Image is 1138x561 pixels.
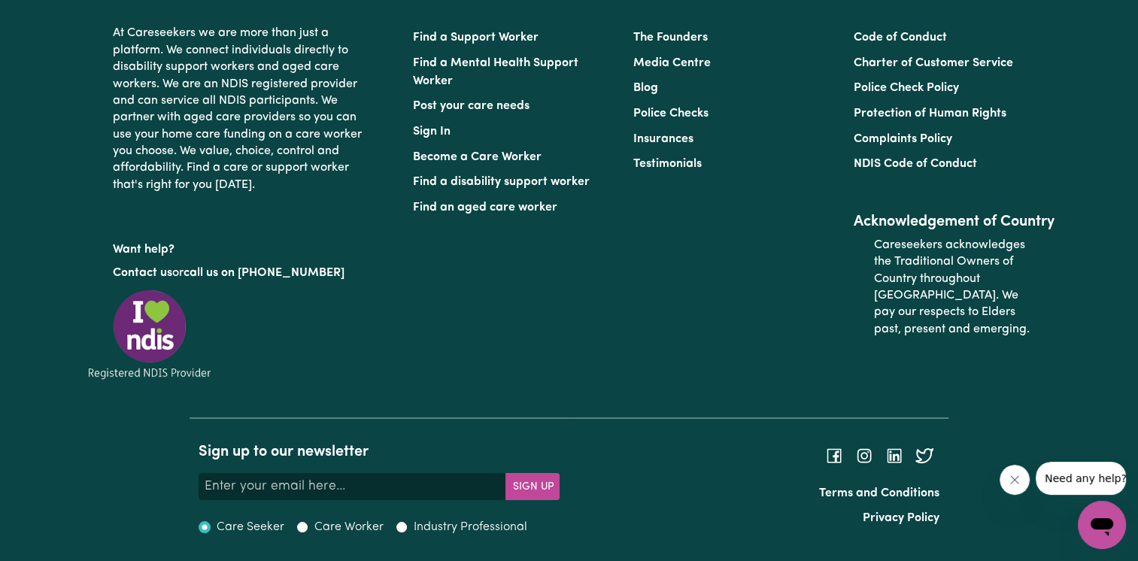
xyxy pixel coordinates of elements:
a: Become a Care Worker [413,151,542,163]
iframe: Message from company [1036,462,1126,495]
p: or [113,259,363,287]
iframe: Button to launch messaging window [1078,501,1126,549]
a: Police Checks [633,108,709,120]
input: Enter your email here... [199,473,506,500]
a: Complaints Policy [854,133,952,145]
a: Terms and Conditions [819,487,939,499]
a: Privacy Policy [863,512,939,524]
p: At Careseekers we are more than just a platform. We connect individuals directly to disability su... [113,19,363,199]
a: Find a Mental Health Support Worker [413,57,578,87]
a: Protection of Human Rights [854,108,1006,120]
a: Blog [633,82,658,94]
a: Follow Careseekers on LinkedIn [885,450,903,462]
p: Want help? [113,235,363,258]
a: Contact us [113,267,172,279]
h2: Acknowledgement of Country [854,213,1056,231]
a: Find a Support Worker [413,32,539,44]
label: Industry Professional [414,518,527,536]
a: Find an aged care worker [413,202,557,214]
span: Need any help? [9,11,91,23]
label: Care Worker [314,518,384,536]
a: Post your care needs [413,100,530,112]
a: Sign In [413,126,451,138]
p: Careseekers acknowledges the Traditional Owners of Country throughout [GEOGRAPHIC_DATA]. We pay o... [874,231,1036,344]
a: Code of Conduct [854,32,947,44]
img: Registered NDIS provider [82,287,217,381]
a: Follow Careseekers on Facebook [825,450,843,462]
a: Insurances [633,133,693,145]
h2: Sign up to our newsletter [199,443,560,461]
a: Follow Careseekers on Twitter [915,450,933,462]
a: NDIS Code of Conduct [854,158,977,170]
a: Charter of Customer Service [854,57,1013,69]
iframe: Close message [1000,465,1030,495]
button: Subscribe [505,473,560,500]
a: Testimonials [633,158,702,170]
a: Find a disability support worker [413,176,590,188]
a: Police Check Policy [854,82,959,94]
a: call us on [PHONE_NUMBER] [184,267,344,279]
label: Care Seeker [217,518,284,536]
a: The Founders [633,32,708,44]
a: Follow Careseekers on Instagram [855,450,873,462]
a: Media Centre [633,57,711,69]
